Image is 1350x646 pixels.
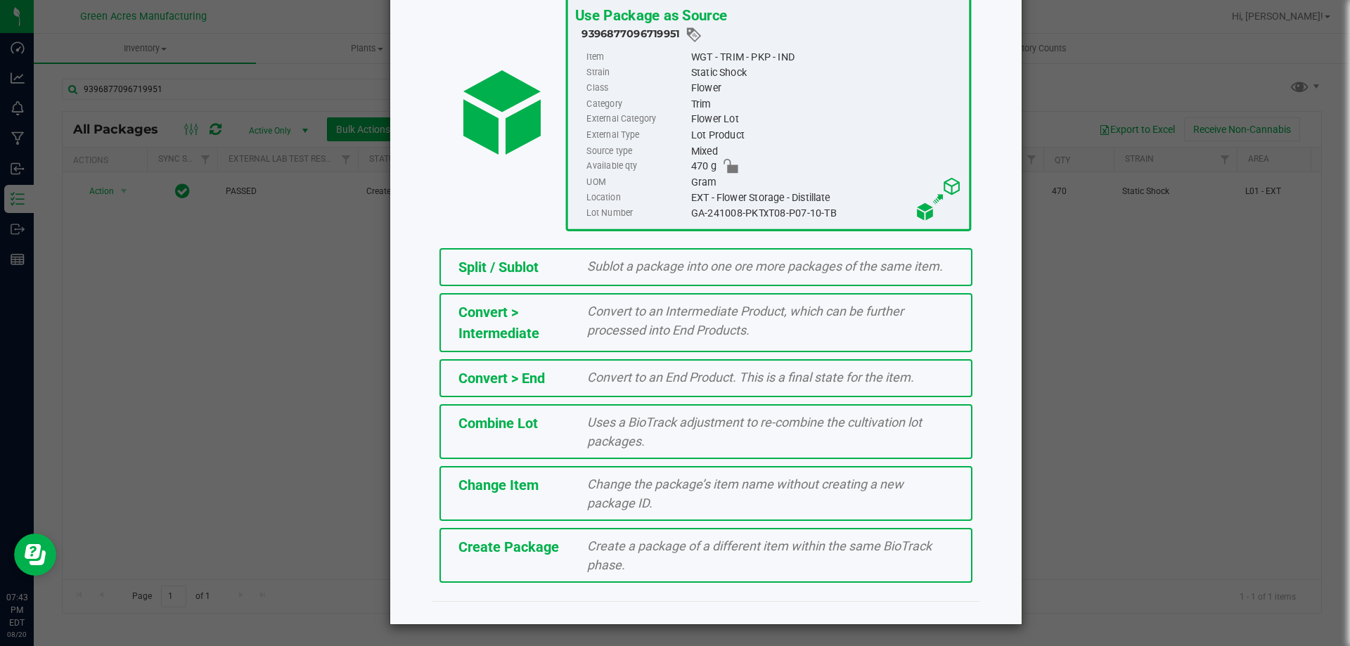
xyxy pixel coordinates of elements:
[587,304,904,337] span: Convert to an Intermediate Product, which can be further processed into End Products.
[587,415,922,448] span: Uses a BioTrack adjustment to re-combine the cultivation lot packages.
[690,81,961,96] div: Flower
[586,143,688,159] label: Source type
[690,112,961,127] div: Flower Lot
[587,538,932,572] span: Create a package of a different item within the same BioTrack phase.
[690,65,961,80] div: Static Shock
[690,49,961,65] div: WGT - TRIM - PKP - IND
[586,81,688,96] label: Class
[458,304,539,342] span: Convert > Intermediate
[586,174,688,190] label: UOM
[458,477,539,493] span: Change Item
[574,6,726,24] span: Use Package as Source
[586,96,688,112] label: Category
[690,143,961,159] div: Mixed
[458,259,539,276] span: Split / Sublot
[690,127,961,143] div: Lot Product
[14,534,56,576] iframe: Resource center
[586,65,688,80] label: Strain
[458,370,545,387] span: Convert > End
[690,159,716,174] span: 470 g
[586,205,688,221] label: Lot Number
[690,174,961,190] div: Gram
[458,415,538,432] span: Combine Lot
[690,190,961,205] div: EXT - Flower Storage - Distillate
[458,538,559,555] span: Create Package
[587,477,904,510] span: Change the package’s item name without creating a new package ID.
[586,112,688,127] label: External Category
[587,259,943,273] span: Sublot a package into one ore more packages of the same item.
[586,127,688,143] label: External Type
[690,96,961,112] div: Trim
[581,26,962,44] div: 9396877096719951
[690,205,961,221] div: GA-241008-PKTxT08-P07-10-TB
[586,49,688,65] label: Item
[586,190,688,205] label: Location
[586,159,688,174] label: Available qty
[587,370,914,385] span: Convert to an End Product. This is a final state for the item.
